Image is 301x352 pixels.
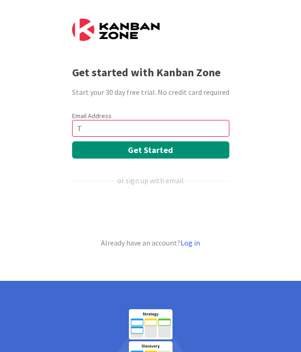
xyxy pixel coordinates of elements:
[72,141,229,159] button: Get Started
[117,175,184,186] div: or sign up with email
[72,19,160,41] img: Kanban Zone
[72,237,229,248] div: Already have an account?
[67,201,232,222] iframe: Bouton "Se connecter avec Google"
[72,65,221,80] b: Get started with Kanban Zone
[72,86,229,98] div: Start your 30 day free trial. No credit card required
[72,112,112,120] label: Email Address
[181,238,200,247] a: Log in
